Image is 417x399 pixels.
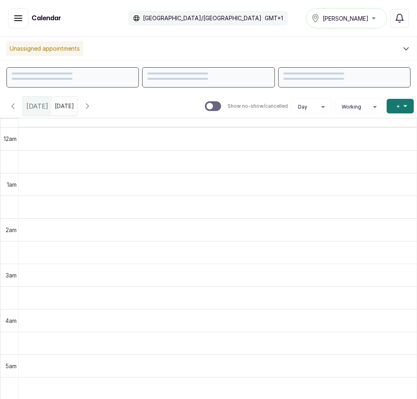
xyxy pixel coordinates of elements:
[23,97,51,115] div: [DATE]
[143,14,262,22] p: [GEOGRAPHIC_DATA]/[GEOGRAPHIC_DATA]
[298,104,307,110] span: Day
[228,103,288,109] p: Show no-show/cancelled
[6,41,83,56] p: Unassigned appointments
[26,101,48,111] span: [DATE]
[342,104,361,110] span: Working
[306,8,387,28] button: [PERSON_NAME]
[2,134,18,143] div: 12am
[338,104,380,110] button: Working
[387,99,414,113] button: +
[295,104,328,110] button: Day
[32,13,61,23] h1: Calendar
[5,180,18,189] div: 1am
[396,102,400,110] span: +
[323,14,368,23] span: [PERSON_NAME]
[4,316,18,325] div: 4am
[4,226,18,234] div: 2am
[4,362,18,370] div: 5am
[4,271,18,280] div: 3am
[265,14,283,22] p: GMT+1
